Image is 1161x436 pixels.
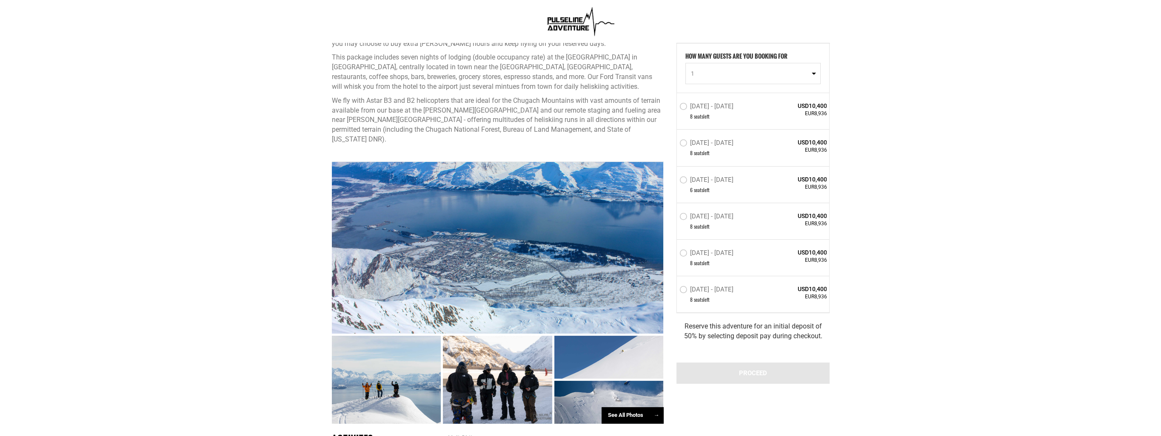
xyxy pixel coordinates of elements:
img: 1638909355.png [544,4,617,38]
span: EUR8,936 [765,110,827,117]
label: [DATE] - [DATE] [679,139,736,149]
span: USD10,400 [765,248,827,257]
p: This package includes seven nights of lodging (double occupancy rate) at the [GEOGRAPHIC_DATA] in... [332,53,664,91]
span: 6 [690,186,693,193]
label: [DATE] - [DATE] [679,249,736,259]
span: EUR8,936 [765,220,827,227]
span: USD10,400 [765,212,827,220]
p: We fly with Astar B3 and B2 helicopters that are ideal for the Chugach Mountains with vast amount... [332,96,664,144]
div: See All Photos [602,407,664,424]
label: [DATE] - [DATE] [679,176,736,186]
span: s [702,223,703,230]
span: seat left [694,296,710,303]
span: USD10,400 [765,175,827,184]
span: seat left [694,149,710,156]
label: HOW MANY GUESTS ARE YOU BOOKING FOR [685,52,787,63]
span: USD10,400 [765,102,827,110]
span: seat left [694,259,710,266]
span: EUR8,936 [765,184,827,191]
span: EUR8,936 [765,147,827,154]
span: 8 [690,259,693,266]
span: s [702,296,703,303]
span: seat left [694,223,710,230]
span: seat left [694,186,710,193]
span: USD10,400 [765,285,827,293]
span: s [702,259,703,266]
label: [DATE] - [DATE] [679,212,736,223]
span: 1 [691,69,810,78]
span: USD10,400 [765,138,827,147]
span: 8 [690,223,693,230]
div: Reserve this adventure for an initial deposit of 50% by selecting deposit pay during checkout. [676,313,830,350]
span: → [654,412,659,418]
span: EUR8,936 [765,293,827,300]
span: s [702,186,703,193]
span: s [702,113,703,120]
span: 8 [690,149,693,156]
span: EUR8,936 [765,257,827,264]
span: 8 [690,296,693,303]
label: [DATE] - [DATE] [679,102,736,113]
span: 8 [690,113,693,120]
span: s [702,149,703,156]
label: [DATE] - [DATE] [679,286,736,296]
span: seat left [694,113,710,120]
button: 1 [685,63,821,84]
